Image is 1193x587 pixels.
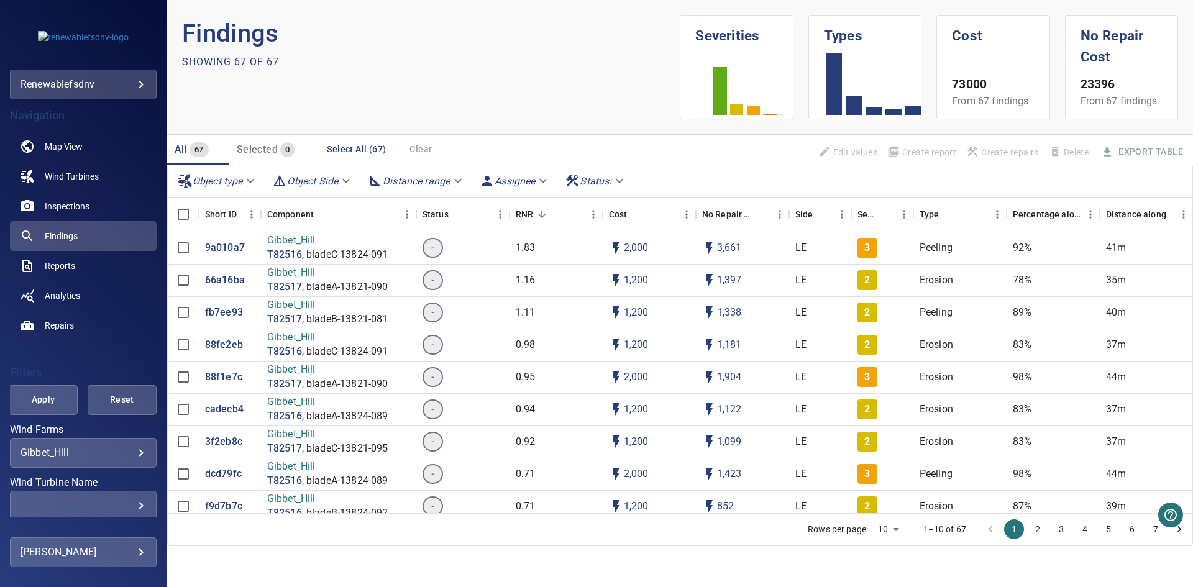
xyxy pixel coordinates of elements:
[302,442,388,456] p: , bladeC-13821-095
[702,305,717,320] svg: Auto impact
[702,370,717,385] svg: Auto impact
[190,143,209,157] span: 67
[103,392,141,407] span: Reset
[864,467,870,481] p: 3
[322,138,391,161] button: Select All (67)
[424,306,442,320] span: -
[267,330,388,345] p: Gibbet_Hill
[516,499,536,514] p: 0.71
[624,306,649,320] p: 1,200
[302,506,388,521] p: , bladeB-13824-092
[267,506,302,521] p: T82516
[205,499,242,514] a: f9d7b7c
[267,377,302,391] a: T82517
[205,306,243,320] a: fb7ee93
[267,427,388,442] p: Gibbet_Hill
[267,474,302,488] a: T82516
[205,370,242,385] p: 88f1e7c
[287,175,338,187] em: Object Side
[770,205,789,224] button: Menu
[10,132,157,162] a: map noActive
[624,338,649,352] p: 1,200
[851,197,913,232] div: Severity
[624,499,649,514] p: 1,200
[424,467,442,481] span: -
[920,370,953,385] p: Erosion
[424,403,442,417] span: -
[38,31,129,43] img: renewablefsdnv-logo
[205,273,245,288] p: 66a16ba
[923,523,967,535] p: 1–10 of 67
[449,206,466,223] button: Sort
[510,197,603,232] div: RNR
[1106,197,1166,232] div: Distance along
[717,435,742,449] p: 1,099
[988,205,1007,224] button: Menu
[267,312,302,327] p: T82517
[182,55,279,70] p: Showing 67 of 67
[1106,467,1126,481] p: 44m
[302,409,388,424] p: , bladeA-13824-089
[1013,241,1031,255] p: 92%
[833,205,851,224] button: Menu
[314,206,331,223] button: Sort
[1013,403,1031,417] p: 83%
[677,205,696,224] button: Menu
[1106,241,1126,255] p: 41m
[920,273,953,288] p: Erosion
[302,345,388,359] p: , bladeC-13824-091
[205,403,244,417] a: cadecb4
[702,273,717,288] svg: Auto impact
[10,281,157,311] a: analytics noActive
[10,162,157,191] a: windturbines noActive
[1013,338,1031,352] p: 83%
[824,16,906,47] h1: Types
[45,200,89,212] span: Inspections
[795,499,807,514] p: LE
[267,248,302,262] a: T82516
[1106,306,1126,320] p: 40m
[717,467,742,481] p: 1,423
[1013,306,1031,320] p: 89%
[10,109,157,122] h4: Navigation
[205,241,245,255] a: 9a010a7
[1004,519,1024,539] button: page 1
[795,370,807,385] p: LE
[873,521,903,539] div: 10
[864,403,870,417] p: 2
[267,409,302,424] p: T82516
[267,345,302,359] p: T82516
[920,403,953,417] p: Erosion
[920,467,953,481] p: Peeling
[1013,273,1031,288] p: 78%
[795,435,807,449] p: LE
[1081,16,1163,67] h1: No Repair Cost
[717,338,742,352] p: 1,181
[1013,197,1081,232] div: Percentage along
[267,395,388,409] p: Gibbet_Hill
[21,75,146,94] div: renewablefsdnv
[205,467,242,481] a: dcd79fc
[1106,499,1126,514] p: 39m
[1075,519,1095,539] button: Go to page 4
[609,499,624,514] svg: Auto cost
[267,298,388,312] p: Gibbet_Hill
[10,425,157,435] label: Wind Farms
[1081,76,1163,94] p: 23396
[1081,95,1157,107] span: From 67 findings
[1013,435,1031,449] p: 83%
[795,306,807,320] p: LE
[580,175,611,187] em: Status :
[267,363,388,377] p: Gibbet_Hill
[302,474,388,488] p: , bladeA-13824-089
[920,338,953,352] p: Erosion
[45,260,75,272] span: Reports
[624,370,649,385] p: 2,000
[952,95,1028,107] span: From 67 findings
[952,16,1034,47] h1: Cost
[920,306,953,320] p: Peeling
[864,273,870,288] p: 2
[516,403,536,417] p: 0.94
